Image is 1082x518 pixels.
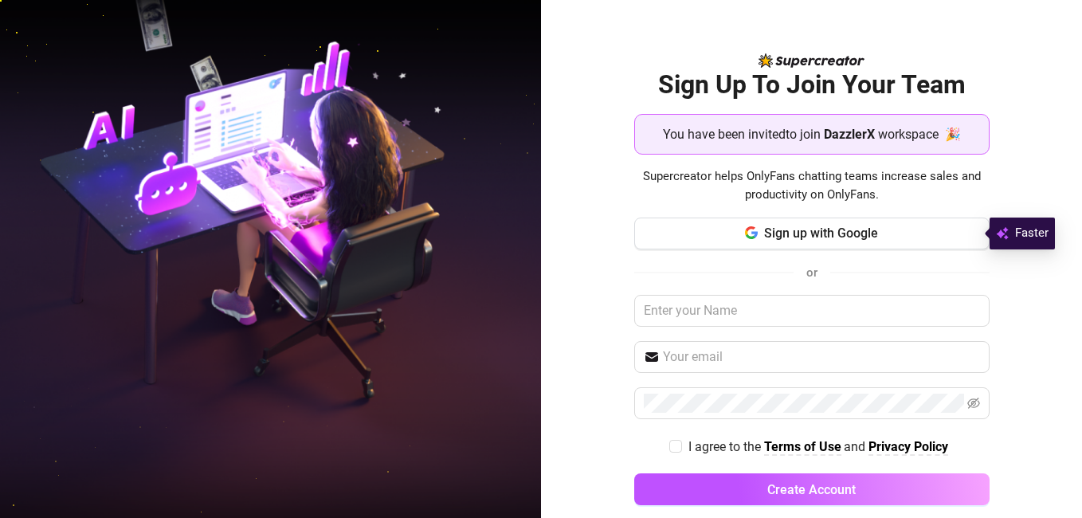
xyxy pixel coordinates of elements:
span: Supercreator helps OnlyFans chatting teams increase sales and productivity on OnlyFans. [634,167,990,205]
strong: Privacy Policy [868,439,948,454]
img: logo-BBDzfeDw.svg [759,53,864,68]
button: Create Account [634,473,990,505]
img: svg%3e [996,224,1009,243]
input: Enter your Name [634,295,990,327]
span: I agree to the [688,439,764,454]
strong: Terms of Use [764,439,841,454]
span: workspace 🎉 [878,124,961,144]
a: Privacy Policy [868,439,948,456]
button: Sign up with Google [634,218,990,249]
span: You have been invited to join [663,124,821,144]
span: and [844,439,868,454]
span: Create Account [767,482,856,497]
input: Your email [663,347,980,367]
span: Sign up with Google [764,226,878,241]
h2: Sign Up To Join Your Team [634,69,990,101]
span: eye-invisible [967,397,980,410]
span: Faster [1015,224,1049,243]
a: Terms of Use [764,439,841,456]
span: or [806,265,817,280]
strong: DazzlerX [824,127,875,142]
